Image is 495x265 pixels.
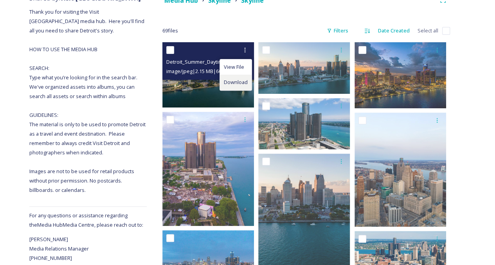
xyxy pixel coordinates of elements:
span: Download [224,79,248,86]
img: Mo Pop (6).jpg [258,42,350,94]
span: Thank you for visiting the Visit [GEOGRAPHIC_DATA] media hub. Here you'll find all you need to sh... [29,8,147,193]
span: For any questions or assistance regarding the Media Hub Media Centre, please reach out to: [29,212,143,228]
span: Detroit_Summer_Daytime_Skyline_Vito_Palmisano.jpeg [166,58,294,65]
img: c56db3d38fc948cb2730fb1bc3cea78bf0989316ad7b4a15860efc636fc7a6ca.jpg [162,112,254,226]
img: dca6cf65462337a34b824459d66c009d3b0a04946890526ee2993fd57463f432.jpg [355,113,446,227]
span: 69 file s [162,27,178,34]
span: image/jpeg | 2.15 MB | 6000 x 4267 [166,68,241,75]
div: Filters [323,23,352,38]
span: View File [224,63,244,71]
span: Select all [418,27,438,34]
img: Detroit_skyline_lit_up_at_night_Vito_Palmisano.jpeg [355,42,446,108]
img: e5ceaa7f17cf8d380dfd2d7b3970c1b2aca7ff05fb7c7d509f3542d3fe1dd9ae.jpg [258,98,350,150]
div: Date Created [374,23,414,38]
